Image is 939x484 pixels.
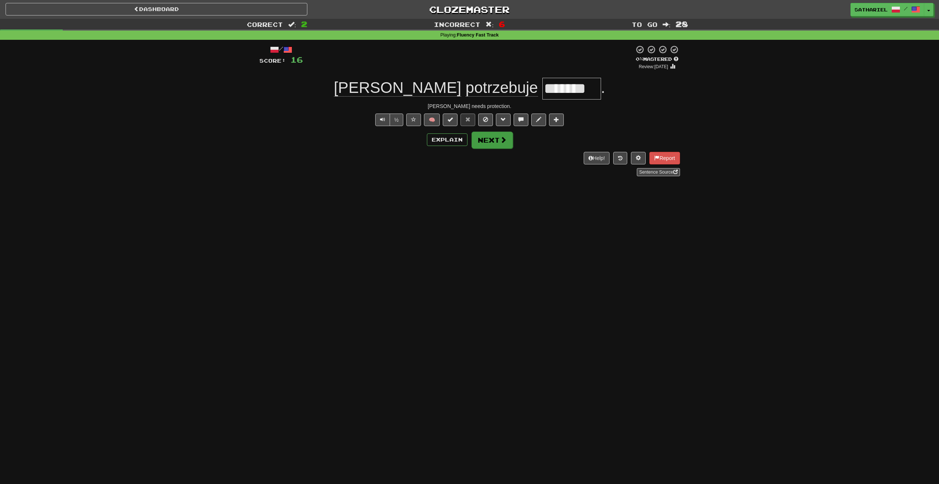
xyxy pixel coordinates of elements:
[613,152,627,164] button: Round history (alt+y)
[424,114,440,126] button: 🧠
[259,58,286,64] span: Score:
[247,21,283,28] span: Correct
[6,3,307,15] a: Dashboard
[472,132,513,149] button: Next
[374,114,404,126] div: Text-to-speech controls
[676,20,688,28] span: 28
[406,114,421,126] button: Favorite sentence (alt+f)
[649,152,680,164] button: Report
[499,20,505,28] span: 6
[601,79,605,96] span: .
[478,114,493,126] button: Ignore sentence (alt+i)
[549,114,564,126] button: Add to collection (alt+a)
[434,21,480,28] span: Incorrect
[634,56,680,63] div: Mastered
[427,133,467,146] button: Explain
[301,20,307,28] span: 2
[855,6,888,13] span: Sathariel
[466,79,538,97] span: potrzebuje
[514,114,528,126] button: Discuss sentence (alt+u)
[457,32,498,38] strong: Fluency Fast Track
[318,3,620,16] a: Clozemaster
[632,21,657,28] span: To go
[259,45,303,54] div: /
[639,64,668,69] small: Review: [DATE]
[390,114,404,126] button: ½
[460,114,475,126] button: Reset to 0% Mastered (alt+r)
[259,102,680,110] div: [PERSON_NAME] needs protection.
[496,114,511,126] button: Grammar (alt+g)
[375,114,390,126] button: Play sentence audio (ctl+space)
[288,21,296,28] span: :
[584,152,610,164] button: Help!
[486,21,494,28] span: :
[531,114,546,126] button: Edit sentence (alt+d)
[443,114,458,126] button: Set this sentence to 100% Mastered (alt+m)
[850,3,924,16] a: Sathariel /
[904,6,908,11] span: /
[334,79,461,97] span: [PERSON_NAME]
[663,21,671,28] span: :
[637,168,680,176] a: Sentence Source
[290,55,303,64] span: 16
[636,56,643,62] span: 0 %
